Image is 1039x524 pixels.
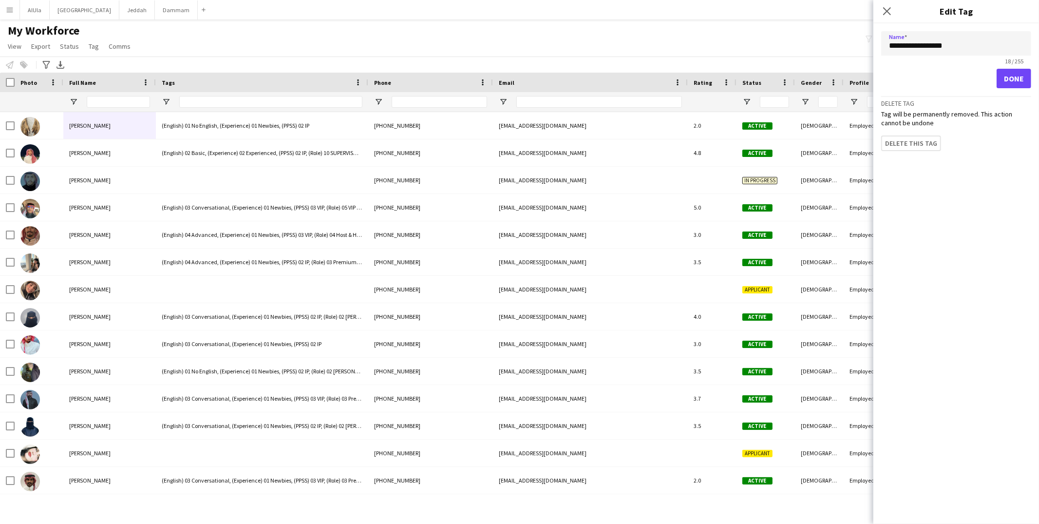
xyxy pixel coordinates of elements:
[69,122,111,129] span: [PERSON_NAME]
[850,79,869,86] span: Profile
[156,467,368,494] div: (English) 03 Conversational, (Experience) 01 Newbies, (PPSS) 03 VIP, (Role) 03 Premium [PERSON_NAME]
[795,467,844,494] div: [DEMOGRAPHIC_DATA]
[795,276,844,303] div: [DEMOGRAPHIC_DATA]
[69,258,111,266] span: [PERSON_NAME]
[688,412,737,439] div: 3.5
[27,40,54,53] a: Export
[688,358,737,385] div: 3.5
[742,477,773,485] span: Active
[368,303,493,330] div: [PHONE_NUMBER]
[156,412,368,439] div: (English) 03 Conversational, (Experience) 01 Newbies, (PPSS) 02 IP, (Role) 02 [PERSON_NAME]
[69,97,78,106] button: Open Filter Menu
[60,42,79,51] span: Status
[742,259,773,266] span: Active
[742,232,773,239] span: Active
[688,112,737,139] div: 2.0
[368,385,493,412] div: [PHONE_NUMBER]
[760,96,789,108] input: Status Filter Input
[368,330,493,357] div: [PHONE_NUMBER]
[742,395,773,403] span: Active
[493,167,688,194] div: [EMAIL_ADDRESS][DOMAIN_NAME]
[374,79,391,86] span: Phone
[844,385,906,412] div: Employed Crew
[742,368,773,375] span: Active
[20,79,37,86] span: Photo
[69,340,111,348] span: [PERSON_NAME]
[156,303,368,330] div: (English) 03 Conversational, (Experience) 01 Newbies, (PPSS) 02 IP, (Role) 02 [PERSON_NAME]
[69,204,111,211] span: [PERSON_NAME]
[89,42,99,51] span: Tag
[844,112,906,139] div: Employed Crew
[688,249,737,275] div: 3.5
[688,139,737,166] div: 4.8
[40,59,52,71] app-action-btn: Advanced filters
[156,112,368,139] div: (English) 01 No English, (Experience) 01 Newbies, (PPSS) 02 IP
[50,0,119,19] button: [GEOGRAPHIC_DATA]
[374,97,383,106] button: Open Filter Menu
[499,97,508,106] button: Open Filter Menu
[20,0,50,19] button: AlUla
[795,139,844,166] div: [DEMOGRAPHIC_DATA]
[818,96,838,108] input: Gender Filter Input
[997,58,1031,65] span: 18 / 255
[795,358,844,385] div: [DEMOGRAPHIC_DATA]
[20,363,40,382] img: Aziza Al-Juhani
[20,335,40,355] img: Ali Albalawi
[493,330,688,357] div: [EMAIL_ADDRESS][DOMAIN_NAME]
[844,167,906,194] div: Employed Crew
[155,0,198,19] button: Dammam
[795,303,844,330] div: [DEMOGRAPHIC_DATA]
[997,69,1031,88] button: Done
[156,385,368,412] div: (English) 03 Conversational, (Experience) 01 Newbies, (PPSS) 03 VIP, (Role) 03 Premium [PERSON_NAME]
[69,477,111,484] span: [PERSON_NAME]
[742,79,761,86] span: Status
[844,139,906,166] div: Employed Crew
[368,194,493,221] div: [PHONE_NUMBER]
[795,440,844,466] div: [DEMOGRAPHIC_DATA]
[368,112,493,139] div: [PHONE_NUMBER]
[493,440,688,466] div: [EMAIL_ADDRESS][DOMAIN_NAME]
[69,395,111,402] span: [PERSON_NAME]
[493,494,688,521] div: [EMAIL_ADDRESS][DOMAIN_NAME]
[742,122,773,130] span: Active
[162,97,170,106] button: Open Filter Menu
[742,150,773,157] span: Active
[156,221,368,248] div: (English) 04 Advanced, (Experience) 01 Newbies, (PPSS) 03 VIP, (Role) 04 Host & Hostesses
[8,42,21,51] span: View
[688,330,737,357] div: 3.0
[156,249,368,275] div: (English) 04 Advanced, (Experience) 01 Newbies, (PPSS) 02 IP, (Role) 03 Premium [PERSON_NAME]
[105,40,134,53] a: Comms
[69,79,96,86] span: Full Name
[493,139,688,166] div: [EMAIL_ADDRESS][DOMAIN_NAME]
[795,494,844,521] div: [DEMOGRAPHIC_DATA]
[85,40,103,53] a: Tag
[844,330,906,357] div: Employed Crew
[881,136,941,151] button: Delete this tag
[873,5,1039,18] h3: Edit Tag
[20,144,40,164] img: Zaid Al-Rifai
[69,313,111,320] span: [PERSON_NAME]
[109,42,131,51] span: Comms
[368,249,493,275] div: [PHONE_NUMBER]
[69,449,111,457] span: [PERSON_NAME]
[20,417,40,437] img: Rashaa Albalawi
[20,472,40,491] img: Ziyad Alanzi
[493,412,688,439] div: [EMAIL_ADDRESS][DOMAIN_NAME]
[493,385,688,412] div: [EMAIL_ADDRESS][DOMAIN_NAME]
[742,450,773,457] span: Applicant
[795,167,844,194] div: [DEMOGRAPHIC_DATA]
[69,422,111,429] span: [PERSON_NAME]
[688,194,737,221] div: 5.0
[368,139,493,166] div: [PHONE_NUMBER]
[69,176,111,184] span: [PERSON_NAME]
[368,276,493,303] div: [PHONE_NUMBER]
[688,221,737,248] div: 3.0
[20,226,40,246] img: Abdulelah Alghaythi
[742,177,777,184] span: In progress
[119,0,155,19] button: Jeddah
[844,249,906,275] div: Employed Crew
[156,358,368,385] div: (English) 01 No English, (Experience) 01 Newbies, (PPSS) 02 IP, (Role) 02 [PERSON_NAME]
[493,467,688,494] div: [EMAIL_ADDRESS][DOMAIN_NAME]
[850,97,858,106] button: Open Filter Menu
[179,96,362,108] input: Tags Filter Input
